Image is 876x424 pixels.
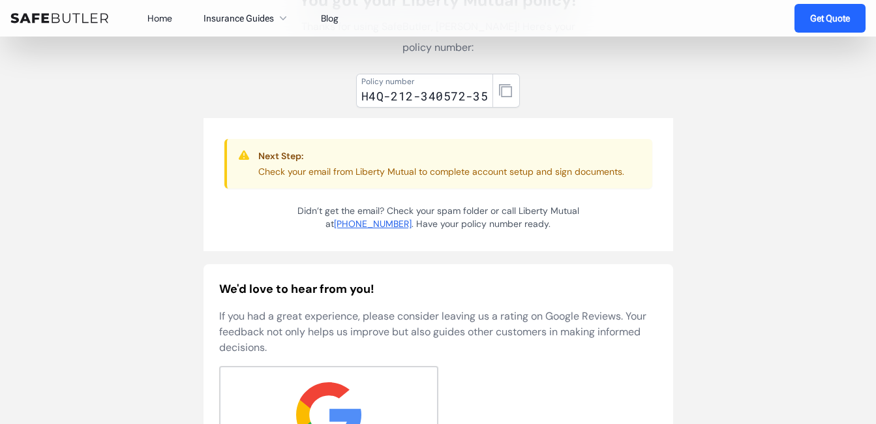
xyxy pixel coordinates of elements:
[292,16,584,58] p: Thanks for using SafeButler, [PERSON_NAME]! Here's your policy number:
[321,12,339,24] a: Blog
[10,13,108,23] img: SafeButler Text Logo
[204,10,290,26] button: Insurance Guides
[219,280,657,298] h2: We'd love to hear from you!
[292,204,584,230] p: Didn’t get the email? Check your spam folder or call Liberty Mutual at . Have your policy number ...
[258,149,624,162] h3: Next Step:
[361,87,489,105] div: H4Q-212-340572-35
[147,12,172,24] a: Home
[334,218,412,230] a: [PHONE_NUMBER]
[794,4,866,33] a: Get Quote
[219,309,657,356] p: If you had a great experience, please consider leaving us a rating on Google Reviews. Your feedba...
[361,76,489,87] div: Policy number
[258,165,624,178] p: Check your email from Liberty Mutual to complete account setup and sign documents.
